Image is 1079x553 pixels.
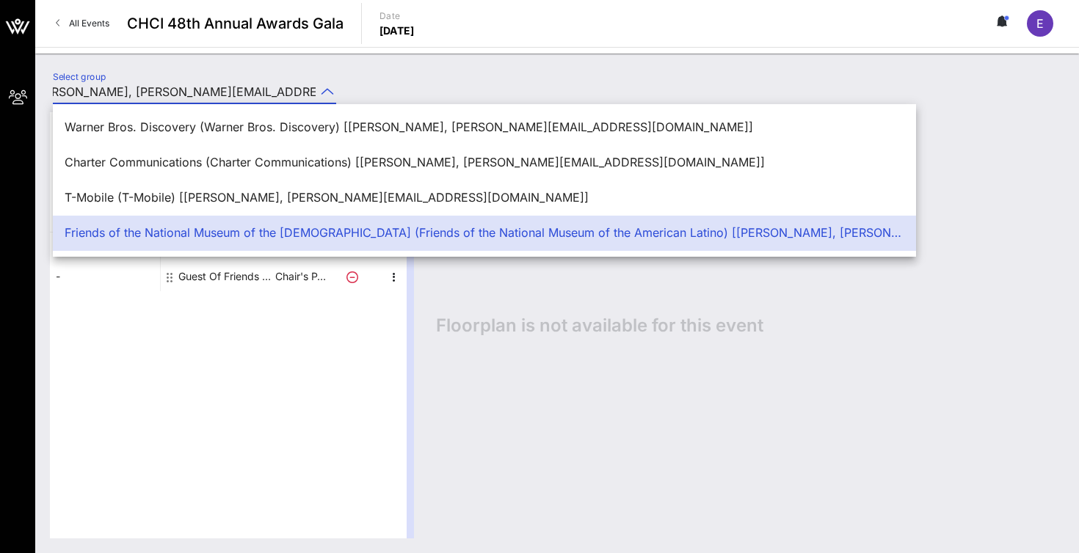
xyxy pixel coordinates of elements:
[436,315,763,337] span: Floorplan is not available for this event
[53,71,106,82] label: Select group
[178,262,271,291] div: Guest Of Friends of the National Museum of the American Latino
[65,155,904,169] div: Charter Communications (Charter Communications) [[PERSON_NAME], [PERSON_NAME][EMAIL_ADDRESS][DOMA...
[69,18,109,29] span: All Events
[379,23,415,38] p: [DATE]
[271,262,330,291] p: Chair's P…
[50,211,160,226] span: Table, Seat
[1036,16,1044,31] span: E
[47,12,118,35] a: All Events
[50,232,160,262] div: -
[379,9,415,23] p: Date
[65,120,904,134] div: Warner Bros. Discovery (Warner Bros. Discovery) [[PERSON_NAME], [PERSON_NAME][EMAIL_ADDRESS][DOMA...
[50,262,160,291] div: -
[65,226,904,240] div: Friends of the National Museum of the [DEMOGRAPHIC_DATA] (Friends of the National Museum of the A...
[65,191,904,205] div: T-Mobile (T-Mobile) [[PERSON_NAME], [PERSON_NAME][EMAIL_ADDRESS][DOMAIN_NAME]]
[127,12,344,34] span: CHCI 48th Annual Awards Gala
[1027,10,1053,37] div: E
